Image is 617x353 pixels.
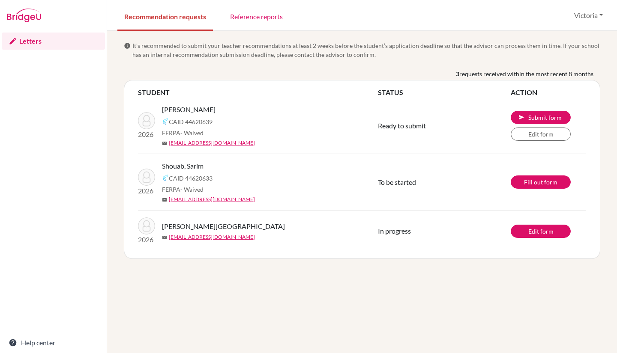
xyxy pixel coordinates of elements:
[162,197,167,202] span: mail
[511,225,571,238] a: Edit form
[138,217,155,234] img: Artemenko, Filipp
[138,169,155,186] img: Shouab, Sarim
[169,117,213,126] span: CAID 44620639
[378,87,511,98] th: STATUS
[518,114,525,121] span: send
[570,7,607,24] button: Victoria
[378,227,411,235] span: In progress
[223,1,290,31] a: Reference reports
[162,118,169,125] img: Common App logo
[169,233,255,241] a: [EMAIL_ADDRESS][DOMAIN_NAME]
[2,334,105,351] a: Help center
[162,221,285,231] span: [PERSON_NAME][GEOGRAPHIC_DATA]
[456,69,459,78] b: 3
[169,174,213,183] span: CAID 44620633
[162,104,216,115] span: [PERSON_NAME]
[162,235,167,240] span: mail
[2,33,105,50] a: Letters
[162,128,204,137] span: FERPA
[169,139,255,147] a: [EMAIL_ADDRESS][DOMAIN_NAME]
[511,111,571,124] button: Submit Aryan's recommendation
[124,42,131,49] span: info
[378,178,416,186] span: To be started
[162,141,167,146] span: mail
[511,128,571,141] a: Edit form
[138,234,155,245] p: 2026
[459,69,593,78] span: requests received within the most recent 8 months
[180,129,204,136] span: - Waived
[117,1,213,31] a: Recommendation requests
[511,87,586,98] th: ACTION
[169,196,255,203] a: [EMAIL_ADDRESS][DOMAIN_NAME]
[138,186,155,196] p: 2026
[162,185,204,194] span: FERPA
[138,129,155,139] p: 2026
[511,175,571,189] a: Fill out form
[162,175,169,181] img: Common App logo
[138,112,155,129] img: Wadhwani, Aryan
[132,41,600,59] span: It’s recommended to submit your teacher recommendations at least 2 weeks before the student’s app...
[138,87,378,98] th: STUDENT
[378,122,426,130] span: Ready to submit
[180,186,204,193] span: - Waived
[162,161,204,171] span: Shouab, Sarim
[7,9,41,22] img: Bridge-U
